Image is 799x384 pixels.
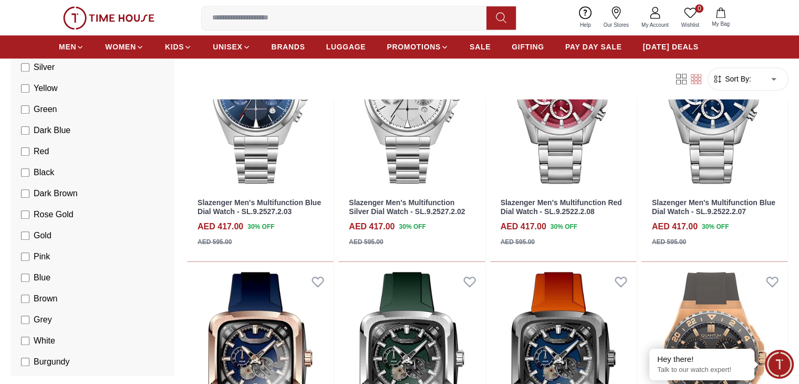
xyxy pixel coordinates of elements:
[652,237,686,247] div: AED 595.00
[272,37,305,56] a: BRANDS
[21,274,29,282] input: Blue
[34,208,74,221] span: Rose Gold
[165,42,184,52] span: KIDS
[34,314,52,326] span: Grey
[501,220,546,233] h4: AED 417.00
[105,37,144,56] a: WOMEN
[21,295,29,303] input: Brown
[675,4,705,31] a: 0Wishlist
[34,103,57,116] span: Green
[34,187,78,200] span: Dark Brown
[695,4,703,13] span: 0
[387,42,441,52] span: PROMOTIONS
[34,61,55,74] span: Silver
[765,350,794,379] div: Chat Widget
[702,222,729,231] span: 30 % OFF
[272,42,305,52] span: BRANDS
[198,220,243,233] h4: AED 417.00
[21,231,29,240] input: Gold
[565,37,622,56] a: PAY DAY SALE
[34,124,70,137] span: Dark Blue
[21,210,29,219] input: Rose Gold
[21,358,29,366] input: Burgundy
[21,147,29,156] input: Red
[652,198,775,216] a: Slazenger Men's Multifunction Blue Dial Watch - SL.9.2522.2.07
[470,42,491,52] span: SALE
[105,42,136,52] span: WOMEN
[21,84,29,93] input: Yellow
[34,82,58,95] span: Yellow
[34,356,70,368] span: Burgundy
[198,198,321,216] a: Slazenger Men's Multifunction Blue Dial Watch - SL.9.2527.2.03
[21,189,29,198] input: Dark Brown
[677,21,703,29] span: Wishlist
[59,37,84,56] a: MEN
[21,63,29,72] input: Silver
[349,220,395,233] h4: AED 417.00
[708,20,734,28] span: My Bag
[657,354,746,365] div: Hey there!
[326,42,366,52] span: LUGGAGE
[712,74,751,84] button: Sort By:
[501,198,622,216] a: Slazenger Men's Multifunction Red Dial Watch - SL.9.2522.2.08
[551,222,577,231] span: 30 % OFF
[643,42,699,52] span: [DATE] DEALS
[387,37,449,56] a: PROMOTIONS
[705,5,736,30] button: My Bag
[597,4,635,31] a: Our Stores
[349,237,383,247] div: AED 595.00
[247,222,274,231] span: 30 % OFF
[652,220,698,233] h4: AED 417.00
[34,292,57,305] span: Brown
[574,4,597,31] a: Help
[349,198,465,216] a: Slazenger Men's Multifunction Silver Dial Watch - SL.9.2527.2.02
[34,335,55,347] span: White
[657,366,746,375] p: Talk to our watch expert!
[21,337,29,345] input: White
[326,37,366,56] a: LUGGAGE
[21,126,29,135] input: Dark Blue
[576,21,595,29] span: Help
[21,252,29,261] input: Pink
[59,42,76,52] span: MEN
[63,6,154,29] img: ...
[34,166,54,179] span: Black
[213,37,250,56] a: UNISEX
[21,105,29,114] input: Green
[21,168,29,177] input: Black
[723,74,751,84] span: Sort By:
[512,42,544,52] span: GIFTING
[21,316,29,324] input: Grey
[198,237,232,247] div: AED 595.00
[501,237,535,247] div: AED 595.00
[34,145,49,158] span: Red
[34,229,51,242] span: Gold
[470,37,491,56] a: SALE
[399,222,426,231] span: 30 % OFF
[34,271,50,284] span: Blue
[165,37,192,56] a: KIDS
[213,42,242,52] span: UNISEX
[565,42,622,52] span: PAY DAY SALE
[643,37,699,56] a: [DATE] DEALS
[637,21,673,29] span: My Account
[512,37,544,56] a: GIFTING
[34,250,50,263] span: Pink
[599,21,633,29] span: Our Stores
